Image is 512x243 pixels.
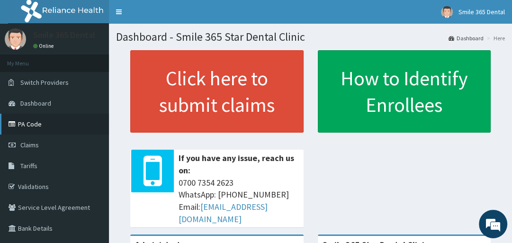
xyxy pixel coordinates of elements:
[20,78,69,87] span: Switch Providers
[458,8,505,16] span: Smile 365 Dental
[55,65,131,161] span: We're online!
[318,50,491,133] a: How to Identify Enrollees
[155,5,178,27] div: Minimize live chat window
[5,28,26,50] img: User Image
[449,34,484,42] a: Dashboard
[116,31,505,43] h1: Dashboard - Smile 365 Star Dental Clinic
[179,177,299,225] span: 0700 7354 2623 WhatsApp: [PHONE_NUMBER] Email:
[441,6,453,18] img: User Image
[18,47,38,71] img: d_794563401_company_1708531726252_794563401
[20,162,37,170] span: Tariffs
[33,31,95,39] p: Smile 365 Dental
[33,43,56,49] a: Online
[130,50,304,133] a: Click here to submit claims
[485,34,505,42] li: Here
[179,153,294,176] b: If you have any issue, reach us on:
[49,53,159,65] div: Chat with us now
[179,201,268,225] a: [EMAIL_ADDRESS][DOMAIN_NAME]
[20,99,51,108] span: Dashboard
[5,151,180,184] textarea: Type your message and hit 'Enter'
[20,141,39,149] span: Claims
